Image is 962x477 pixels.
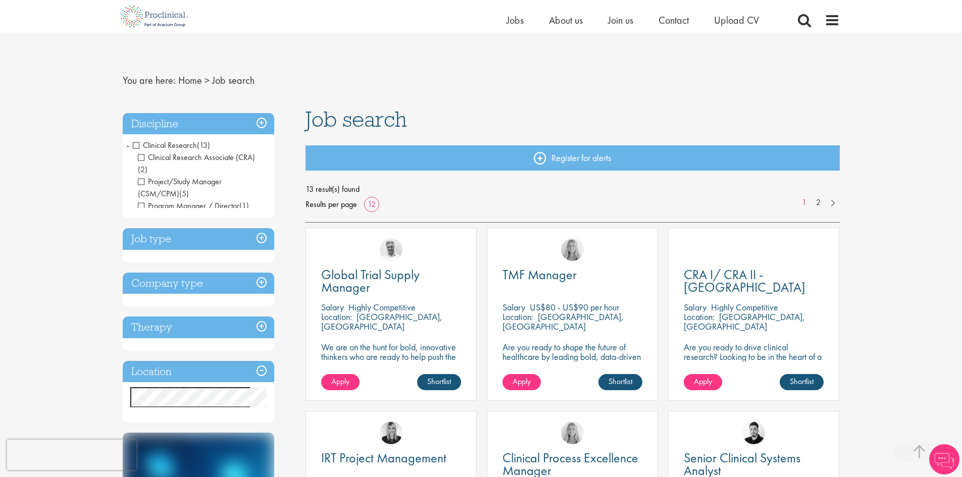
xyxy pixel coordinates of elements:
span: (5) [179,188,189,199]
span: TMF Manager [502,266,577,283]
span: You are here: [123,74,176,87]
span: Global Trial Supply Manager [321,266,420,296]
span: (2) [138,164,147,175]
span: Clinical Research [133,140,210,150]
p: [GEOGRAPHIC_DATA], [GEOGRAPHIC_DATA] [502,311,624,332]
p: Highly Competitive [348,301,416,313]
a: TMF Manager [502,269,642,281]
span: Salary [502,301,525,313]
img: Chatbot [929,444,959,474]
span: Location: [684,311,715,323]
a: Jobs [507,14,524,27]
span: (1) [239,200,249,211]
p: [GEOGRAPHIC_DATA], [GEOGRAPHIC_DATA] [684,311,805,332]
p: Are you ready to shape the future of healthcare by leading bold, data-driven TMF strategies in a ... [502,342,642,381]
span: Clinical Research Associate (CRA) [138,152,255,175]
span: Project/Study Manager (CSM/CPM) [138,176,222,199]
a: 1 [797,197,812,208]
span: Clinical Research [133,140,197,150]
a: 2 [811,197,826,208]
a: Senior Clinical Systems Analyst [684,452,824,477]
h3: Company type [123,273,274,294]
span: Results per page [306,197,357,212]
span: Apply [331,376,349,387]
span: Program Manager / Director [138,200,249,211]
img: Shannon Briggs [561,421,584,444]
span: - [126,137,129,152]
span: Job search [306,105,407,133]
span: Apply [694,376,712,387]
a: Register for alerts [306,145,840,171]
a: breadcrumb link [178,74,202,87]
span: Program Manager / Director [138,200,239,211]
a: Shortlist [417,374,461,390]
p: Are you ready to drive clinical research? Looking to be in the heart of a company where precision... [684,342,824,381]
span: Location: [321,311,352,323]
a: Shortlist [780,374,824,390]
h3: Discipline [123,113,274,135]
a: IRT Project Management [321,452,461,464]
span: > [205,74,210,87]
img: Janelle Jones [380,421,402,444]
span: Salary [684,301,706,313]
a: Upload CV [714,14,759,27]
a: 12 [364,199,379,209]
a: Apply [321,374,360,390]
a: Join us [608,14,633,27]
a: Apply [502,374,541,390]
span: IRT Project Management [321,449,446,466]
h3: Therapy [123,316,274,338]
a: CRA I/ CRA II - [GEOGRAPHIC_DATA] [684,269,824,294]
a: Clinical Process Excellence Manager [502,452,642,477]
a: Global Trial Supply Manager [321,269,461,294]
p: [GEOGRAPHIC_DATA], [GEOGRAPHIC_DATA] [321,311,442,332]
span: Clinical Research Associate (CRA) [138,152,255,163]
a: About us [549,14,583,27]
a: Contact [659,14,689,27]
a: Apply [684,374,722,390]
p: Highly Competitive [711,301,778,313]
span: Location: [502,311,533,323]
span: 13 result(s) found [306,182,840,197]
span: CRA I/ CRA II - [GEOGRAPHIC_DATA] [684,266,805,296]
img: Shannon Briggs [561,238,584,261]
img: Anderson Maldonado [742,421,765,444]
h3: Job type [123,228,274,250]
a: Shortlist [598,374,642,390]
span: Job search [212,74,255,87]
h3: Location [123,361,274,383]
p: We are on the hunt for bold, innovative thinkers who are ready to help push the boundaries of sci... [321,342,461,381]
span: (13) [197,140,210,150]
span: Salary [321,301,344,313]
span: Apply [513,376,531,387]
p: US$80 - US$90 per hour [530,301,619,313]
iframe: reCAPTCHA [7,440,136,470]
img: Joshua Bye [380,238,402,261]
